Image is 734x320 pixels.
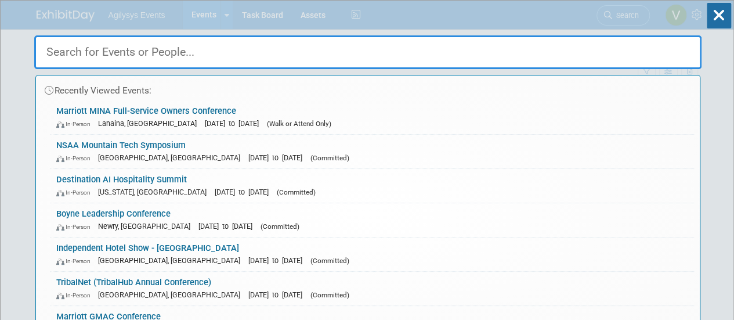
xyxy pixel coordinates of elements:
a: NSAA Mountain Tech Symposium In-Person [GEOGRAPHIC_DATA], [GEOGRAPHIC_DATA] [DATE] to [DATE] (Com... [50,135,694,168]
span: In-Person [56,257,96,265]
span: (Committed) [277,188,316,196]
span: In-Person [56,223,96,231]
span: In-Person [56,154,96,162]
span: [DATE] to [DATE] [198,222,258,231]
a: TribalNet (TribalHub Annual Conference) In-Person [GEOGRAPHIC_DATA], [GEOGRAPHIC_DATA] [DATE] to ... [50,272,694,305]
span: In-Person [56,189,96,196]
span: [DATE] to [DATE] [205,119,265,128]
span: (Committed) [310,257,349,265]
span: Lahaina, [GEOGRAPHIC_DATA] [98,119,203,128]
a: Independent Hotel Show - [GEOGRAPHIC_DATA] In-Person [GEOGRAPHIC_DATA], [GEOGRAPHIC_DATA] [DATE] ... [50,238,694,271]
span: (Committed) [310,154,349,162]
span: In-Person [56,120,96,128]
div: Recently Viewed Events: [42,75,694,100]
input: Search for Events or People... [34,35,702,69]
span: (Committed) [310,291,349,299]
span: [DATE] to [DATE] [248,290,308,299]
span: (Committed) [261,222,299,231]
a: Destination AI Hospitality Summit In-Person [US_STATE], [GEOGRAPHIC_DATA] [DATE] to [DATE] (Commi... [50,169,694,203]
span: In-Person [56,292,96,299]
span: [GEOGRAPHIC_DATA], [GEOGRAPHIC_DATA] [98,290,246,299]
span: Newry, [GEOGRAPHIC_DATA] [98,222,196,231]
span: [DATE] to [DATE] [215,188,274,196]
span: [DATE] to [DATE] [248,256,308,265]
span: [DATE] to [DATE] [248,153,308,162]
span: [GEOGRAPHIC_DATA], [GEOGRAPHIC_DATA] [98,256,246,265]
a: Marriott MINA Full-Service Owners Conference In-Person Lahaina, [GEOGRAPHIC_DATA] [DATE] to [DATE... [50,100,694,134]
span: [US_STATE], [GEOGRAPHIC_DATA] [98,188,212,196]
span: [GEOGRAPHIC_DATA], [GEOGRAPHIC_DATA] [98,153,246,162]
a: Boyne Leadership Conference In-Person Newry, [GEOGRAPHIC_DATA] [DATE] to [DATE] (Committed) [50,203,694,237]
span: (Walk or Attend Only) [267,120,331,128]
